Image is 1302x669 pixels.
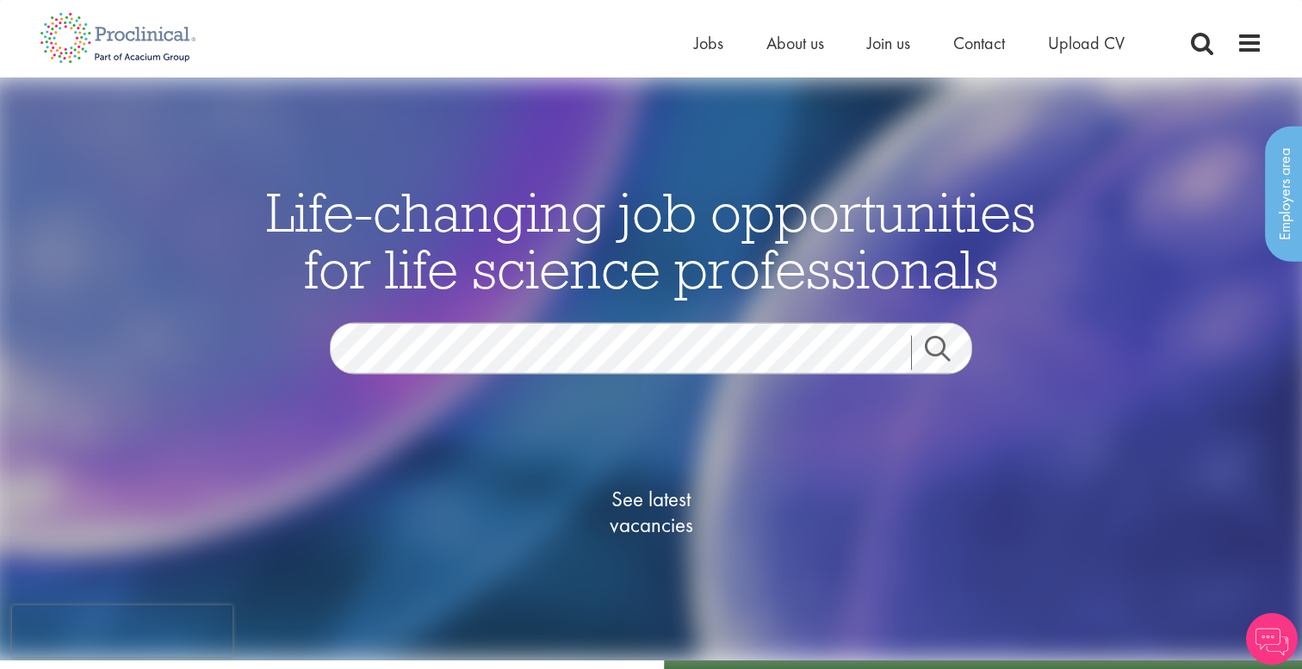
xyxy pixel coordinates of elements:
[766,32,824,54] a: About us
[867,32,910,54] a: Join us
[12,605,232,657] iframe: reCAPTCHA
[694,32,723,54] a: Jobs
[953,32,1005,54] a: Contact
[911,336,985,370] a: Job search submit button
[565,418,737,607] a: See latestvacancies
[1048,32,1125,54] a: Upload CV
[565,486,737,538] span: See latest vacancies
[266,177,1036,303] span: Life-changing job opportunities for life science professionals
[1246,613,1298,665] img: Chatbot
